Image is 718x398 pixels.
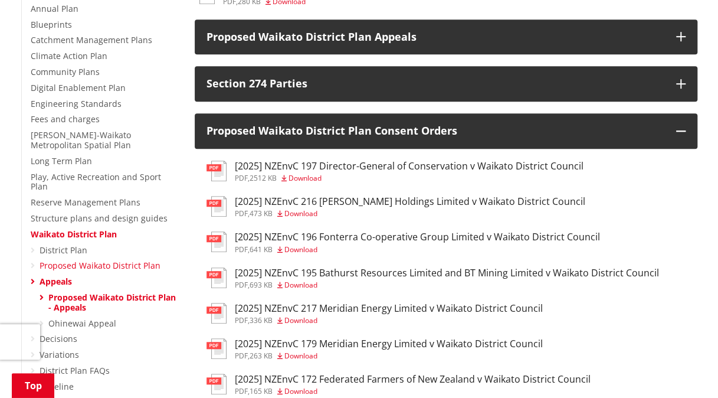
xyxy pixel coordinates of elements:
div: , [235,246,600,253]
img: document-pdf.svg [206,338,227,359]
img: document-pdf.svg [206,303,227,324]
a: Blueprints [31,19,72,30]
a: [2025] NZEnvC 216 [PERSON_NAME] Holdings Limited v Waikato District Council pdf,473 KB Download [206,196,585,217]
a: Climate Action Plan [31,50,107,61]
span: Download [284,280,317,290]
div: , [235,353,543,360]
img: document-pdf.svg [206,267,227,288]
h3: [2025] NZEnvC 195 Bathurst Resources Limited and BT Mining Limited v Waikato District Council [235,267,659,279]
p: Proposed Waikato District Plan Consent Orders [206,125,664,137]
a: Structure plans and design guides [31,213,168,224]
h3: [2025] NZEnvC 196 Fonterra Co-operative Group Limited v Waikato District Council [235,231,600,243]
div: , [235,210,585,217]
h3: [2025] NZEnvC 197 Director-General of Conservation v Waikato District Council [235,161,583,172]
span: Download [284,244,317,255]
iframe: Messenger Launcher [664,348,706,391]
a: Proposed Waikato District Plan [40,260,160,271]
a: [2025] NZEnvC 196 Fonterra Co-operative Group Limited v Waikato District Council pdf,641 KB Download [206,231,600,253]
span: pdf [235,244,248,255]
div: , [235,388,591,395]
img: document-pdf.svg [206,196,227,217]
span: 263 KB [250,351,273,361]
span: pdf [235,351,248,361]
a: Digital Enablement Plan [31,82,126,93]
span: 336 KB [250,315,273,325]
div: , [235,317,543,324]
a: Top [12,373,54,398]
a: [PERSON_NAME]-Waikato Metropolitan Spatial Plan [31,129,131,151]
a: Variations [40,349,79,360]
h3: [2025] NZEnvC 179 Meridian Energy Limited v Waikato District Council [235,338,543,350]
a: Engineering Standards [31,98,122,109]
img: document-pdf.svg [206,161,227,181]
span: 2512 KB [250,173,277,183]
div: , [235,282,659,289]
a: [2025] NZEnvC 195 Bathurst Resources Limited and BT Mining Limited v Waikato District Council pdf... [206,267,659,289]
span: pdf [235,173,248,183]
span: pdf [235,208,248,218]
a: District Plan [40,244,87,256]
a: Ohinewai Appeal [48,318,116,329]
a: Catchment Management Plans [31,34,152,45]
a: [2025] NZEnvC 217 Meridian Energy Limited v Waikato District Council pdf,336 KB Download [206,303,543,324]
a: Annual Plan [31,3,78,14]
img: document-pdf.svg [206,231,227,252]
h3: [2025] NZEnvC 217 Meridian Energy Limited v Waikato District Council [235,303,543,314]
a: [2025] NZEnvC 179 Meridian Energy Limited v Waikato District Council pdf,263 KB Download [206,338,543,360]
a: [2025] NZEnvC 172 Federated Farmers of New Zealand v Waikato District Council pdf,165 KB Download [206,374,591,395]
h3: [2025] NZEnvC 216 [PERSON_NAME] Holdings Limited v Waikato District Council [235,196,585,207]
a: Waikato District Plan [31,229,117,240]
span: 165 KB [250,386,273,396]
a: [2025] NZEnvC 197 Director-General of Conservation v Waikato District Council pdf,2512 KB Download [206,161,583,182]
div: , [235,175,583,182]
a: Long Term Plan [31,155,92,167]
button: Proposed Waikato District Plan Appeals [195,19,697,55]
h3: [2025] NZEnvC 172 Federated Farmers of New Zealand v Waikato District Council [235,374,591,385]
span: pdf [235,386,248,396]
img: document-pdf.svg [206,374,227,394]
span: pdf [235,315,248,325]
span: 693 KB [250,280,273,290]
a: Reserve Management Plans [31,197,140,208]
a: Proposed Waikato District Plan - Appeals [48,292,176,313]
a: Timeline [40,381,74,392]
a: Community Plans [31,66,100,77]
button: Section 274 Parties [195,66,697,102]
span: Download [288,173,322,183]
a: District Plan FAQs [40,365,110,376]
a: Decisions [40,333,77,344]
button: Proposed Waikato District Plan Consent Orders [195,113,697,149]
span: 473 KB [250,208,273,218]
span: Download [284,315,317,325]
p: Section 274 Parties [206,78,664,90]
span: Download [284,351,317,361]
span: 641 KB [250,244,273,255]
span: pdf [235,280,248,290]
span: Download [284,208,317,218]
span: Download [284,386,317,396]
a: Play, Active Recreation and Sport Plan [31,171,161,193]
p: Proposed Waikato District Plan Appeals [206,31,664,43]
a: Appeals [40,276,72,287]
a: Fees and charges [31,113,100,125]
